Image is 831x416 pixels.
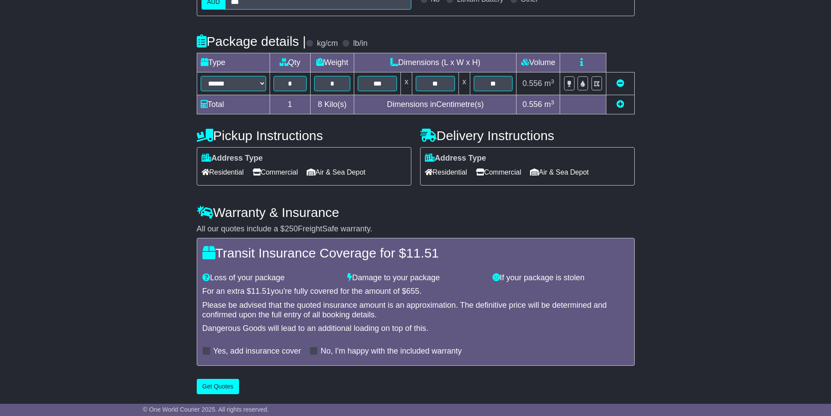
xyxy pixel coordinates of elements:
[310,95,354,114] td: Kilo(s)
[213,347,301,356] label: Yes, add insurance cover
[343,273,488,283] div: Damage to your package
[616,79,624,88] a: Remove this item
[143,406,269,413] span: © One World Courier 2025. All rights reserved.
[420,128,635,143] h4: Delivery Instructions
[353,39,367,48] label: lb/in
[251,287,271,296] span: 11.51
[321,347,462,356] label: No, I'm happy with the included warranty
[458,72,470,95] td: x
[516,53,560,72] td: Volume
[425,154,486,163] label: Address Type
[202,287,629,296] div: For an extra $ you're fully covered for the amount of $ .
[425,165,467,179] span: Residential
[253,165,298,179] span: Commercial
[551,99,554,106] sup: 3
[310,53,354,72] td: Weight
[197,379,239,394] button: Get Quotes
[476,165,521,179] span: Commercial
[202,301,629,320] div: Please be advised that the quoted insurance amount is an approximation. The definitive price will...
[197,224,635,234] div: All our quotes include a $ FreightSafe warranty.
[317,39,338,48] label: kg/cm
[197,95,270,114] td: Total
[401,72,412,95] td: x
[270,95,310,114] td: 1
[197,205,635,220] h4: Warranty & Insurance
[197,53,270,72] td: Type
[523,100,542,109] span: 0.556
[202,324,629,333] div: Dangerous Goods will lead to an additional loading on top of this.
[544,100,554,109] span: m
[544,79,554,88] span: m
[406,287,419,296] span: 655
[307,165,366,179] span: Air & Sea Depot
[202,165,244,179] span: Residential
[202,246,629,260] h4: Transit Insurance Coverage for $
[285,224,298,233] span: 250
[270,53,310,72] td: Qty
[354,95,516,114] td: Dimensions in Centimetre(s)
[616,100,624,109] a: Add new item
[198,273,343,283] div: Loss of your package
[202,154,263,163] label: Address Type
[318,100,322,109] span: 8
[530,165,589,179] span: Air & Sea Depot
[551,78,554,85] sup: 3
[488,273,633,283] div: If your package is stolen
[523,79,542,88] span: 0.556
[197,34,306,48] h4: Package details |
[354,53,516,72] td: Dimensions (L x W x H)
[406,246,439,260] span: 11.51
[197,128,411,143] h4: Pickup Instructions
